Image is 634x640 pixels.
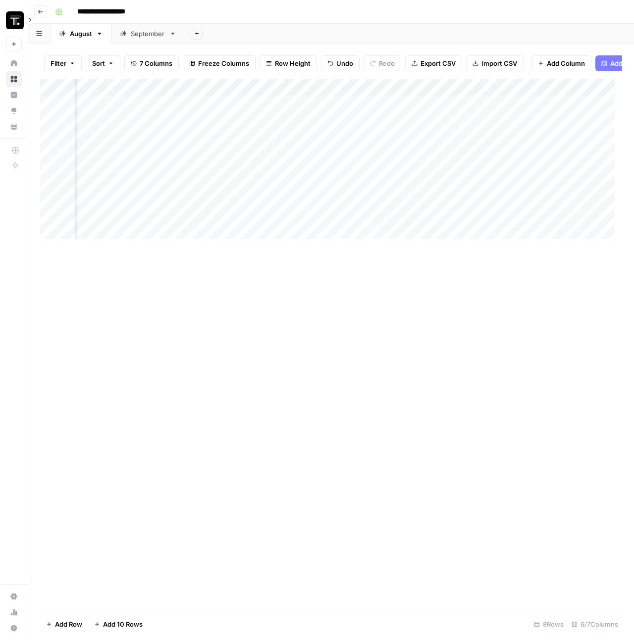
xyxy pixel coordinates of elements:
a: Browse [6,71,22,87]
button: Undo [321,55,360,71]
div: September [131,29,165,39]
button: Filter [44,55,82,71]
span: Freeze Columns [198,58,249,68]
button: Add Column [531,55,591,71]
a: August [51,24,111,44]
span: Row Height [275,58,311,68]
a: Settings [6,589,22,604]
a: Usage [6,604,22,620]
span: Add 10 Rows [103,619,143,629]
span: Import CSV [481,58,517,68]
a: Opportunities [6,103,22,119]
button: Row Height [260,55,317,71]
span: Add Column [547,58,585,68]
div: 6/7 Columns [568,616,622,632]
button: Add Row [40,616,88,632]
div: August [70,29,92,39]
a: September [111,24,185,44]
span: Filter [51,58,66,68]
a: Home [6,55,22,71]
button: Help + Support [6,620,22,636]
span: Redo [379,58,395,68]
span: Add Row [55,619,82,629]
span: Undo [336,58,353,68]
div: 8 Rows [530,616,568,632]
button: Export CSV [405,55,462,71]
a: Your Data [6,119,22,135]
img: Thoughtspot Logo [6,11,24,29]
button: 7 Columns [124,55,179,71]
span: Sort [92,58,105,68]
button: Sort [86,55,120,71]
button: Freeze Columns [183,55,256,71]
a: Insights [6,87,22,103]
button: Add 10 Rows [88,616,149,632]
button: Workspace: Thoughtspot [6,8,22,33]
span: 7 Columns [140,58,172,68]
button: Import CSV [466,55,524,71]
span: Export CSV [421,58,456,68]
button: Redo [364,55,401,71]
